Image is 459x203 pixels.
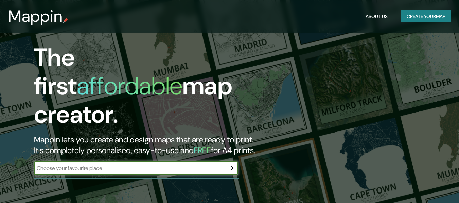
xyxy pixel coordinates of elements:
[34,164,224,172] input: Choose your favourite place
[34,134,264,156] h2: Mappin lets you create and design maps that are ready to print. It's completely personalised, eas...
[8,7,63,26] h3: Mappin
[77,70,182,102] h1: affordable
[34,43,264,134] h1: The first map creator.
[401,10,451,23] button: Create yourmap
[63,18,68,23] img: mappin-pin
[194,145,211,156] h5: FREE
[363,10,390,23] button: About Us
